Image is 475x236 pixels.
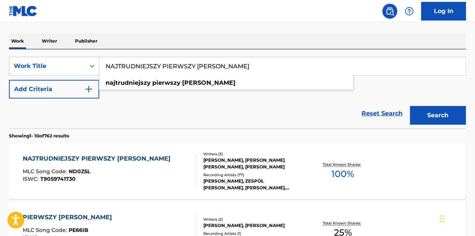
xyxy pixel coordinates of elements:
[69,168,90,175] span: ND0Z5L
[323,162,363,167] p: Total Known Shares:
[402,4,417,19] div: Help
[23,176,40,182] span: ISWC :
[203,157,305,170] div: [PERSON_NAME], [PERSON_NAME] [PERSON_NAME], [PERSON_NAME]
[9,133,69,139] p: Showing 1 - 10 of 762 results
[323,220,363,226] p: Total Known Shares:
[9,33,26,49] p: Work
[23,168,69,175] span: MLC Song Code :
[203,151,305,157] div: Writers ( 3 )
[332,167,354,181] span: 100 %
[385,7,394,16] img: search
[106,79,151,86] strong: najtrudniejszy
[9,143,466,199] a: NAJTRUDNIEJSZY PIERWSZY [PERSON_NAME]MLC Song Code:ND0Z5LISWC:T9059741730Writers (3)[PERSON_NAME]...
[421,2,466,21] a: Log In
[152,79,181,86] strong: pierwszy
[23,213,116,222] div: PIERWSZY [PERSON_NAME]
[9,6,38,16] img: MLC Logo
[382,4,397,19] a: Public Search
[40,176,76,182] span: T9059741730
[14,62,81,71] div: Work Title
[410,106,466,125] button: Search
[203,172,305,178] div: Recording Artists ( 77 )
[358,105,406,122] a: Reset Search
[40,33,59,49] p: Writer
[23,154,174,163] div: NAJTRUDNIEJSZY PIERWSZY [PERSON_NAME]
[182,79,235,86] strong: [PERSON_NAME]
[203,178,305,191] div: [PERSON_NAME], ZESPÓŁ [PERSON_NAME], [PERSON_NAME], [PERSON_NAME], [PERSON_NAME]
[203,222,305,229] div: [PERSON_NAME], [PERSON_NAME]
[84,85,93,94] img: 9d2ae6d4665cec9f34b9.svg
[73,33,100,49] p: Publisher
[23,227,69,233] span: MLC Song Code :
[69,227,88,233] span: PE66IB
[9,80,99,99] button: Add Criteria
[405,7,414,16] img: help
[440,208,444,230] div: Drag
[9,57,466,128] form: Search Form
[203,217,305,222] div: Writers ( 2 )
[438,200,475,236] iframe: Chat Widget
